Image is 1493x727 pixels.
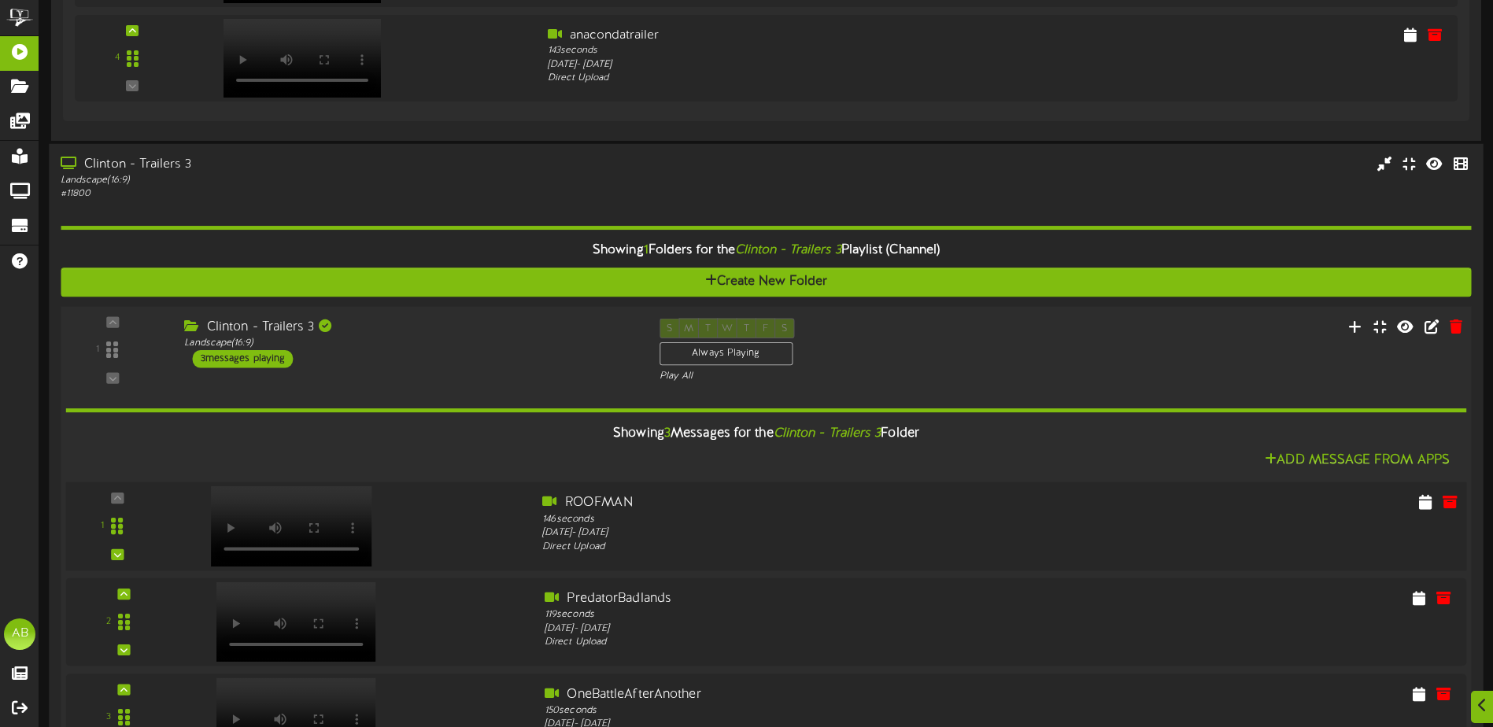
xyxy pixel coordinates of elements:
[545,685,1104,703] div: OneBattleAfterAnother
[644,243,649,257] span: 1
[49,234,1483,268] div: Showing Folders for the Playlist (Channel)
[193,349,294,367] div: 3 messages playing
[1260,450,1454,470] button: Add Message From Apps
[548,58,1100,72] div: [DATE] - [DATE]
[542,512,1107,526] div: 146 seconds
[660,341,793,365] div: Always Playing
[61,268,1471,297] button: Create New Folder
[545,703,1104,717] div: 150 seconds
[660,369,992,382] div: Play All
[4,618,35,650] div: AB
[548,44,1100,57] div: 143 seconds
[774,426,881,440] i: Clinton - Trailers 3
[735,243,841,257] i: Clinton - Trailers 3
[664,426,671,440] span: 3
[545,622,1104,635] div: [DATE] - [DATE]
[184,318,635,336] div: Clinton - Trailers 3
[545,589,1104,607] div: PredatorBadlands
[61,173,634,186] div: Landscape ( 16:9 )
[542,493,1107,511] div: ROOFMAN
[184,336,635,349] div: Landscape ( 16:9 )
[545,608,1104,622] div: 119 seconds
[542,526,1107,540] div: [DATE] - [DATE]
[54,416,1478,450] div: Showing Messages for the Folder
[61,186,634,200] div: # 11800
[545,635,1104,648] div: Direct Upload
[61,155,634,173] div: Clinton - Trailers 3
[542,540,1107,554] div: Direct Upload
[548,72,1100,85] div: Direct Upload
[548,27,1100,45] div: anacondatrailer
